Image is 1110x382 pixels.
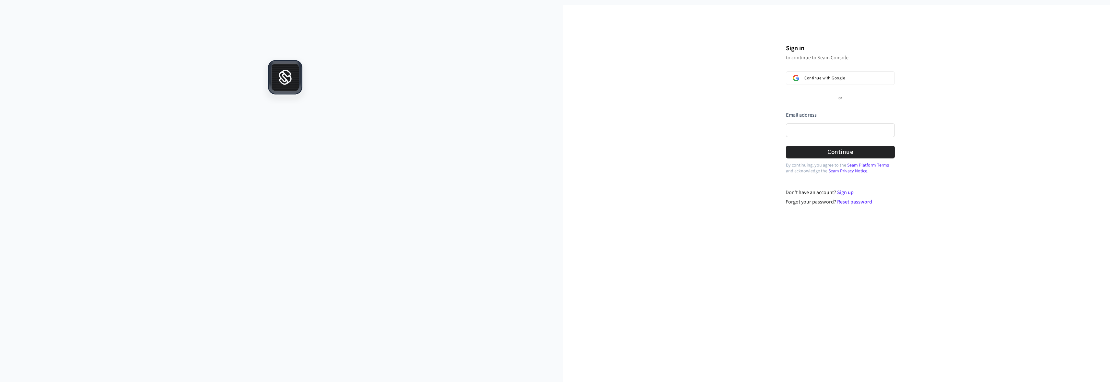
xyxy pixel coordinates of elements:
a: Sign up [837,189,854,196]
button: Sign in with GoogleContinue with Google [786,71,895,85]
p: or [838,95,842,101]
a: Reset password [837,198,872,205]
h1: Sign in [786,43,895,53]
a: Seam Privacy Notice [828,168,867,174]
img: Sign in with Google [793,75,799,81]
div: Don't have an account? [786,189,895,196]
span: Continue with Google [804,75,845,81]
label: Email address [786,111,817,119]
button: Continue [786,146,895,158]
p: By continuing, you agree to the and acknowledge the . [786,162,895,174]
div: Forgot your password? [786,198,895,206]
p: to continue to Seam Console [786,54,895,61]
a: Seam Platform Terms [847,162,889,168]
